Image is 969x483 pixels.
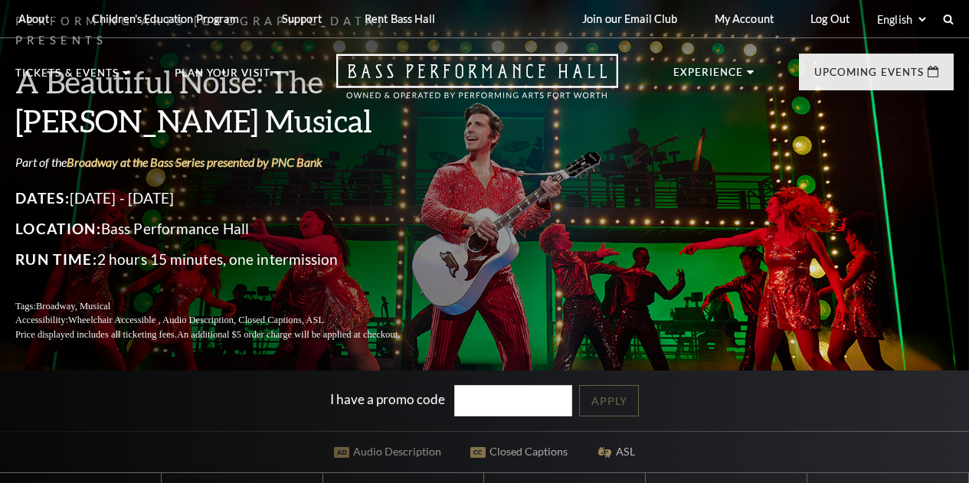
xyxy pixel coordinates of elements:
p: Tickets & Events [15,68,119,86]
p: Price displayed includes all ticketing fees. [15,328,437,342]
p: Experience [673,67,744,86]
label: I have a promo code [330,391,445,407]
p: Upcoming Events [814,67,924,86]
p: About [18,12,49,25]
select: Select: [874,12,928,27]
span: An additional $5 order charge will be applied at checkout. [177,329,400,340]
p: Rent Bass Hall [365,12,435,25]
span: Dates: [15,189,70,207]
p: 2 hours 15 minutes, one intermission [15,247,437,272]
p: Plan Your Visit [175,68,270,86]
p: Accessibility: [15,313,437,328]
p: Children's Education Program [92,12,239,25]
p: Part of the [15,154,437,171]
p: [DATE] - [DATE] [15,186,437,210]
span: Location: [15,220,101,237]
p: Tags: [15,299,437,314]
p: Support [282,12,322,25]
p: Bass Performance Hall [15,217,437,241]
span: Run Time: [15,250,97,268]
span: Wheelchair Accessible , Audio Description, Closed Captions, ASL [68,315,324,325]
a: Broadway at the Bass Series presented by PNC Bank [67,155,322,169]
span: Broadway, Musical [36,301,110,312]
